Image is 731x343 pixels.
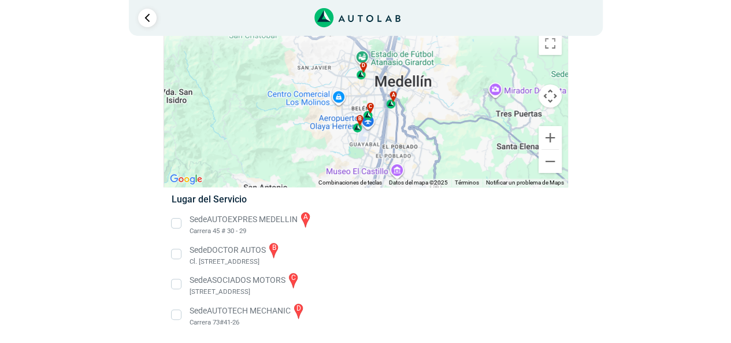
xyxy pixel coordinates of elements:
[539,126,562,149] button: Ampliar
[389,179,448,186] span: Datos del mapa ©2025
[539,150,562,173] button: Reducir
[314,12,400,23] a: Link al sitio de autolab
[358,115,361,123] span: b
[455,179,479,186] a: Términos (se abre en una nueva pestaña)
[539,84,562,108] button: Controles de visualización del mapa
[167,172,205,187] a: Abre esta zona en Google Maps (se abre en una nueva ventana)
[361,62,365,70] span: d
[486,179,564,186] a: Notificar un problema de Maps
[167,172,205,187] img: Google
[539,32,562,55] button: Cambiar a la vista en pantalla completa
[138,9,157,27] a: Ir al paso anterior
[368,102,372,110] span: c
[391,91,395,99] span: a
[172,194,559,205] h5: Lugar del Servicio
[318,179,382,187] button: Combinaciones de teclas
